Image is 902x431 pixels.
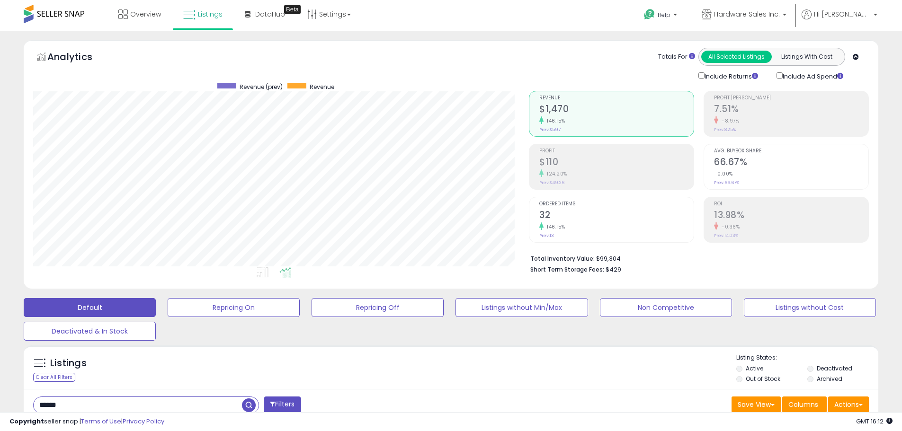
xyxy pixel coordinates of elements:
[746,375,780,383] label: Out of Stock
[455,298,588,317] button: Listings without Min/Max
[33,373,75,382] div: Clear All Filters
[828,396,869,413] button: Actions
[788,400,818,409] span: Columns
[732,396,781,413] button: Save View
[658,53,695,62] div: Totals For
[714,180,739,185] small: Prev: 66.67%
[312,298,444,317] button: Repricing Off
[24,298,156,317] button: Default
[81,417,121,426] a: Terms of Use
[746,364,763,372] label: Active
[701,51,772,63] button: All Selected Listings
[539,233,554,238] small: Prev: 13
[544,170,567,177] small: 124.20%
[714,9,780,19] span: Hardware Sales Inc.
[691,70,769,81] div: Include Returns
[310,83,334,91] span: Revenue
[539,149,694,154] span: Profit
[643,9,655,20] i: Get Help
[198,9,223,19] span: Listings
[47,50,111,66] h5: Analytics
[539,104,694,116] h2: $1,470
[714,170,733,177] small: 0.00%
[636,1,687,31] a: Help
[544,223,565,230] small: 146.15%
[530,252,862,264] li: $99,304
[769,70,858,81] div: Include Ad Spend
[814,9,871,19] span: Hi [PERSON_NAME]
[539,127,561,132] small: Prev: $597
[530,265,604,273] b: Short Term Storage Fees:
[606,265,621,274] span: $429
[856,417,893,426] span: 2025-10-14 16:12 GMT
[539,96,694,101] span: Revenue
[718,223,740,230] small: -0.36%
[744,298,876,317] button: Listings without Cost
[264,396,301,413] button: Filters
[24,322,156,341] button: Deactivated & In Stock
[600,298,732,317] button: Non Competitive
[714,96,868,101] span: Profit [PERSON_NAME]
[539,180,564,185] small: Prev: $49.26
[736,353,878,362] p: Listing States:
[539,210,694,222] h2: 32
[658,11,670,19] span: Help
[50,357,87,370] h5: Listings
[539,202,694,207] span: Ordered Items
[714,210,868,222] h2: 13.98%
[240,83,283,91] span: Revenue (prev)
[544,117,565,124] small: 146.15%
[714,233,738,238] small: Prev: 14.03%
[168,298,300,317] button: Repricing On
[817,364,852,372] label: Deactivated
[802,9,877,31] a: Hi [PERSON_NAME]
[718,117,739,124] small: -8.97%
[284,5,301,14] div: Tooltip anchor
[714,149,868,154] span: Avg. Buybox Share
[714,202,868,207] span: ROI
[9,417,44,426] strong: Copyright
[714,104,868,116] h2: 7.51%
[539,157,694,169] h2: $110
[130,9,161,19] span: Overview
[782,396,827,413] button: Columns
[530,255,595,263] b: Total Inventory Value:
[123,417,164,426] a: Privacy Policy
[817,375,842,383] label: Archived
[714,157,868,169] h2: 66.67%
[255,9,285,19] span: DataHub
[714,127,736,132] small: Prev: 8.25%
[9,417,164,426] div: seller snap | |
[771,51,842,63] button: Listings With Cost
